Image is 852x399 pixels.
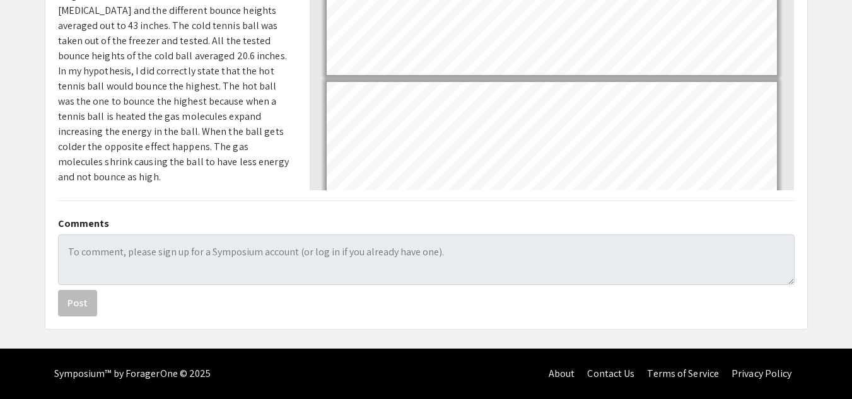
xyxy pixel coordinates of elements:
a: Terms of Service [647,367,719,380]
a: About [549,367,575,380]
button: Post [58,290,97,316]
a: Privacy Policy [732,367,791,380]
div: Page 5 [321,76,783,340]
a: Contact Us [587,367,634,380]
iframe: Chat [9,342,54,390]
h2: Comments [58,217,795,229]
div: Symposium™ by ForagerOne © 2025 [54,349,211,399]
